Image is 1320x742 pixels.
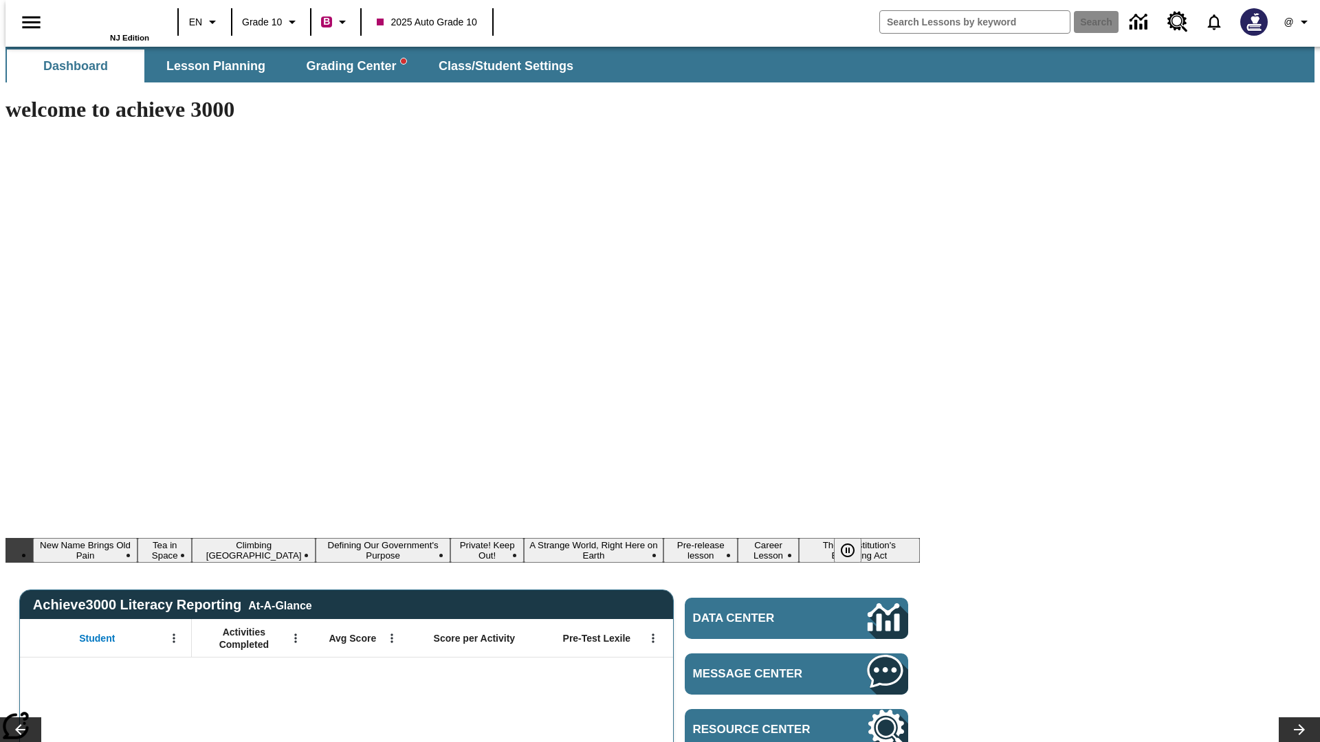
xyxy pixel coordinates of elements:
[738,538,798,563] button: Slide 8 Career Lesson
[137,538,192,563] button: Slide 2 Tea in Space
[5,49,586,82] div: SubNavbar
[306,58,406,74] span: Grading Center
[33,597,312,613] span: Achieve3000 Literacy Reporting
[434,632,516,644] span: Score per Activity
[192,538,315,563] button: Slide 3 Climbing Mount Tai
[199,626,289,651] span: Activities Completed
[563,632,631,644] span: Pre-Test Lexile
[1232,4,1276,40] button: Select a new avatar
[164,628,184,649] button: Open Menu
[382,628,402,649] button: Open Menu
[693,611,822,625] span: Data Center
[439,58,573,74] span: Class/Student Settings
[693,667,826,681] span: Message Center
[450,538,524,563] button: Slide 5 Private! Keep Out!
[60,5,149,42] div: Home
[5,97,920,122] h1: welcome to achieve 3000
[5,47,1314,82] div: SubNavbar
[166,58,265,74] span: Lesson Planning
[236,10,306,34] button: Grade: Grade 10, Select a grade
[1240,8,1268,36] img: Avatar
[428,49,584,82] button: Class/Student Settings
[685,598,908,639] a: Data Center
[183,10,227,34] button: Language: EN, Select a language
[147,49,285,82] button: Lesson Planning
[43,58,108,74] span: Dashboard
[834,538,861,563] button: Pause
[685,653,908,695] a: Message Center
[401,58,406,64] svg: writing assistant alert
[60,6,149,34] a: Home
[316,10,356,34] button: Boost Class color is violet red. Change class color
[643,628,663,649] button: Open Menu
[7,49,144,82] button: Dashboard
[329,632,376,644] span: Avg Score
[11,2,52,43] button: Open side menu
[880,11,1070,33] input: search field
[1276,10,1320,34] button: Profile/Settings
[323,13,330,30] span: B
[1159,3,1196,41] a: Resource Center, Will open in new tab
[316,538,451,563] button: Slide 4 Defining Our Government's Purpose
[693,723,826,737] span: Resource Center
[248,597,311,612] div: At-A-Glance
[1279,717,1320,742] button: Lesson carousel, Next
[285,628,306,649] button: Open Menu
[834,538,875,563] div: Pause
[663,538,738,563] button: Slide 7 Pre-release lesson
[524,538,663,563] button: Slide 6 A Strange World, Right Here on Earth
[189,15,202,30] span: EN
[799,538,920,563] button: Slide 9 The Constitution's Balancing Act
[242,15,282,30] span: Grade 10
[1196,4,1232,40] a: Notifications
[1284,15,1293,30] span: @
[287,49,425,82] button: Grading Center
[33,538,137,563] button: Slide 1 New Name Brings Old Pain
[1121,3,1159,41] a: Data Center
[377,15,476,30] span: 2025 Auto Grade 10
[79,632,115,644] span: Student
[110,34,149,42] span: NJ Edition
